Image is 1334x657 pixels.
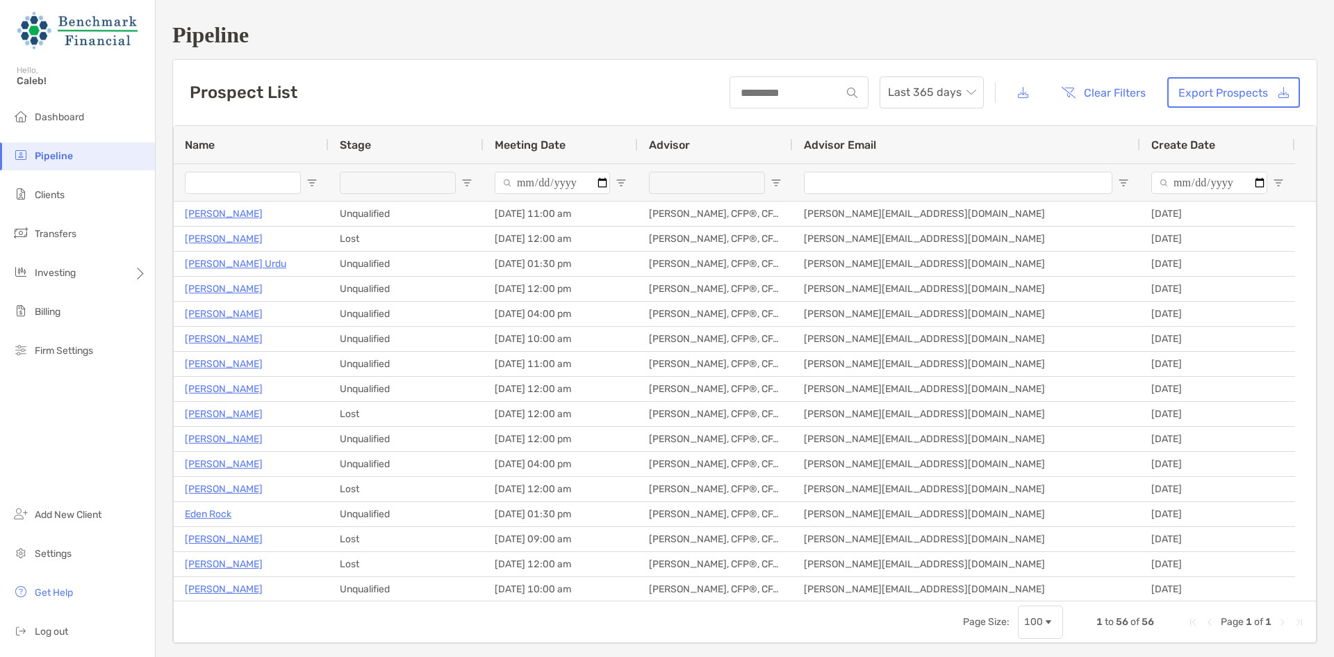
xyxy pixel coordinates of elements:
[1140,527,1295,551] div: [DATE]
[888,77,975,108] span: Last 365 days
[495,138,566,152] span: Meeting Date
[13,341,29,358] img: firm-settings icon
[638,427,793,451] div: [PERSON_NAME], CFP®, CFA®, MSF
[1130,616,1139,628] span: of
[190,83,297,102] h3: Prospect List
[35,345,93,357] span: Firm Settings
[638,327,793,351] div: [PERSON_NAME], CFP®, CFA®, MSF
[1246,616,1252,628] span: 1
[185,255,286,273] p: [PERSON_NAME] Urdu
[1167,77,1300,108] a: Export Prospects
[185,380,263,398] a: [PERSON_NAME]
[329,302,484,326] div: Unqualified
[793,402,1140,426] div: [PERSON_NAME][EMAIL_ADDRESS][DOMAIN_NAME]
[638,452,793,476] div: [PERSON_NAME], CFP®, CFA®, MSF
[329,527,484,551] div: Lost
[616,177,627,188] button: Open Filter Menu
[484,427,638,451] div: [DATE] 12:00 pm
[495,172,610,194] input: Meeting Date Filter Input
[793,352,1140,376] div: [PERSON_NAME][EMAIL_ADDRESS][DOMAIN_NAME]
[484,327,638,351] div: [DATE] 10:00 am
[1140,427,1295,451] div: [DATE]
[185,405,263,423] a: [PERSON_NAME]
[484,402,638,426] div: [DATE] 12:00 am
[1140,252,1295,276] div: [DATE]
[329,477,484,501] div: Lost
[329,577,484,601] div: Unqualified
[638,527,793,551] div: [PERSON_NAME], CFP®, CFA®, MSF
[793,452,1140,476] div: [PERSON_NAME][EMAIL_ADDRESS][DOMAIN_NAME]
[35,150,73,162] span: Pipeline
[185,455,263,473] a: [PERSON_NAME]
[771,177,782,188] button: Open Filter Menu
[35,548,72,560] span: Settings
[793,502,1140,526] div: [PERSON_NAME][EMAIL_ADDRESS][DOMAIN_NAME]
[1096,616,1103,628] span: 1
[172,22,1317,48] h1: Pipeline
[185,430,263,448] a: [PERSON_NAME]
[793,427,1140,451] div: [PERSON_NAME][EMAIL_ADDRESS][DOMAIN_NAME]
[185,138,215,152] span: Name
[329,252,484,276] div: Unqualified
[1140,302,1295,326] div: [DATE]
[185,280,263,298] p: [PERSON_NAME]
[185,555,263,573] p: [PERSON_NAME]
[329,402,484,426] div: Lost
[638,252,793,276] div: [PERSON_NAME], CFP®, CFA®, MSF
[461,177,472,188] button: Open Filter Menu
[185,530,263,548] a: [PERSON_NAME]
[1140,327,1295,351] div: [DATE]
[185,480,263,498] p: [PERSON_NAME]
[638,202,793,226] div: [PERSON_NAME], CFP®, CFA®, MSF
[185,305,263,323] a: [PERSON_NAME]
[13,186,29,202] img: clients icon
[329,502,484,526] div: Unqualified
[1140,227,1295,251] div: [DATE]
[329,202,484,226] div: Unqualified
[638,352,793,376] div: [PERSON_NAME], CFP®, CFA®, MSF
[13,302,29,319] img: billing icon
[185,230,263,248] a: [PERSON_NAME]
[638,502,793,526] div: [PERSON_NAME], CFP®, CFA®, MSF
[793,327,1140,351] div: [PERSON_NAME][EMAIL_ADDRESS][DOMAIN_NAME]
[804,172,1112,194] input: Advisor Email Filter Input
[185,205,263,222] p: [PERSON_NAME]
[638,477,793,501] div: [PERSON_NAME], CFP®, CFA®, MSF
[484,577,638,601] div: [DATE] 10:00 am
[185,581,263,598] a: [PERSON_NAME]
[1277,617,1288,628] div: Next Page
[35,587,73,599] span: Get Help
[793,227,1140,251] div: [PERSON_NAME][EMAIL_ADDRESS][DOMAIN_NAME]
[1140,377,1295,401] div: [DATE]
[185,505,231,523] a: Eden Rock
[638,227,793,251] div: [PERSON_NAME], CFP®, CFA®, MSF
[847,88,857,98] img: input icon
[1140,402,1295,426] div: [DATE]
[1018,606,1063,639] div: Page Size
[793,202,1140,226] div: [PERSON_NAME][EMAIL_ADDRESS][DOMAIN_NAME]
[1116,616,1128,628] span: 56
[1254,616,1263,628] span: of
[185,330,263,348] a: [PERSON_NAME]
[306,177,318,188] button: Open Filter Menu
[484,477,638,501] div: [DATE] 12:00 am
[1140,552,1295,576] div: [DATE]
[329,377,484,401] div: Unqualified
[1140,577,1295,601] div: [DATE]
[329,227,484,251] div: Lost
[35,189,65,201] span: Clients
[185,355,263,373] a: [PERSON_NAME]
[1140,477,1295,501] div: [DATE]
[340,138,371,152] span: Stage
[1118,177,1129,188] button: Open Filter Menu
[484,377,638,401] div: [DATE] 12:00 am
[1140,502,1295,526] div: [DATE]
[329,327,484,351] div: Unqualified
